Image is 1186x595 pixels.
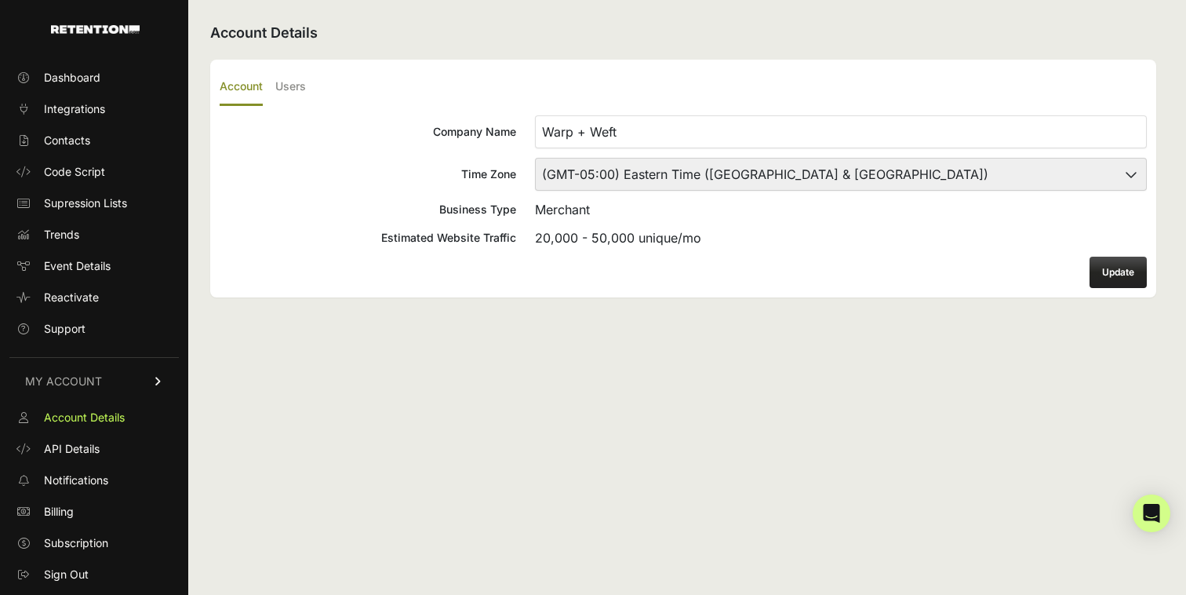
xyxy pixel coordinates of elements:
div: Estimated Website Traffic [220,230,516,246]
span: Billing [44,504,74,520]
span: Code Script [44,164,105,180]
a: Integrations [9,97,179,122]
span: Dashboard [44,70,100,86]
span: API Details [44,441,100,457]
div: 20,000 - 50,000 unique/mo [535,228,1147,247]
span: Subscription [44,535,108,551]
select: Time Zone [535,158,1147,191]
a: Sign Out [9,562,179,587]
a: Trends [9,222,179,247]
img: Retention.com [51,25,140,34]
a: Reactivate [9,285,179,310]
span: Support [44,321,85,337]
a: Support [9,316,179,341]
a: Event Details [9,254,179,279]
span: Reactivate [44,290,99,305]
h2: Account Details [210,22,1156,44]
span: Trends [44,227,79,243]
label: Account [220,69,263,106]
a: Notifications [9,468,179,493]
input: Company Name [535,115,1147,148]
a: Billing [9,499,179,524]
div: Merchant [535,200,1147,219]
div: Time Zone [220,166,516,182]
span: Account Details [44,410,125,425]
span: Notifications [44,473,108,488]
label: Users [275,69,306,106]
a: MY ACCOUNT [9,357,179,405]
a: Dashboard [9,65,179,90]
a: Contacts [9,128,179,153]
a: Account Details [9,405,179,430]
a: Code Script [9,159,179,184]
div: Open Intercom Messenger [1133,495,1170,532]
a: API Details [9,436,179,462]
button: Update [1090,257,1147,288]
div: Company Name [220,124,516,140]
a: Supression Lists [9,191,179,216]
span: Supression Lists [44,195,127,211]
span: Contacts [44,133,90,148]
span: Sign Out [44,567,89,582]
div: Business Type [220,202,516,217]
span: Integrations [44,101,105,117]
span: Event Details [44,258,111,274]
a: Subscription [9,531,179,556]
span: MY ACCOUNT [25,374,102,389]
